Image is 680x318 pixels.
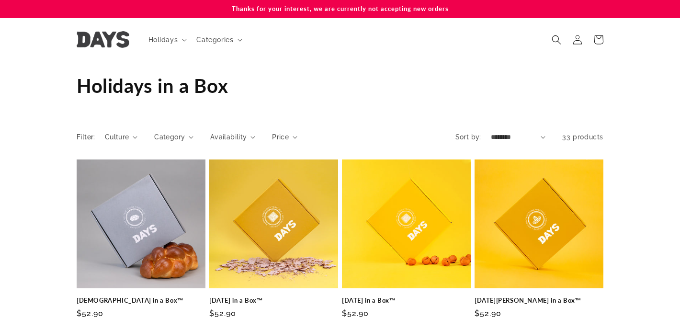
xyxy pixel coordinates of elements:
span: Category [154,132,185,142]
label: Sort by: [455,133,481,141]
span: 33 products [562,133,603,141]
span: Availability [210,132,247,142]
a: [DATE][PERSON_NAME] in a Box™ [475,296,603,305]
span: Categories [196,35,233,44]
h2: Filter: [77,132,95,142]
summary: Availability (0 selected) [210,132,255,142]
img: Days United [77,31,129,48]
summary: Holidays [143,30,191,50]
span: Holidays [148,35,178,44]
span: Culture [105,132,129,142]
summary: Search [546,29,567,50]
a: [DATE] in a Box™ [342,296,471,305]
a: [DATE] in a Box™ [209,296,338,305]
summary: Category (0 selected) [154,132,193,142]
summary: Categories [191,30,246,50]
summary: Price [272,132,297,142]
h1: Holidays in a Box [77,73,603,98]
summary: Culture (0 selected) [105,132,137,142]
span: Price [272,132,289,142]
a: [DEMOGRAPHIC_DATA] in a Box™ [77,296,205,305]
